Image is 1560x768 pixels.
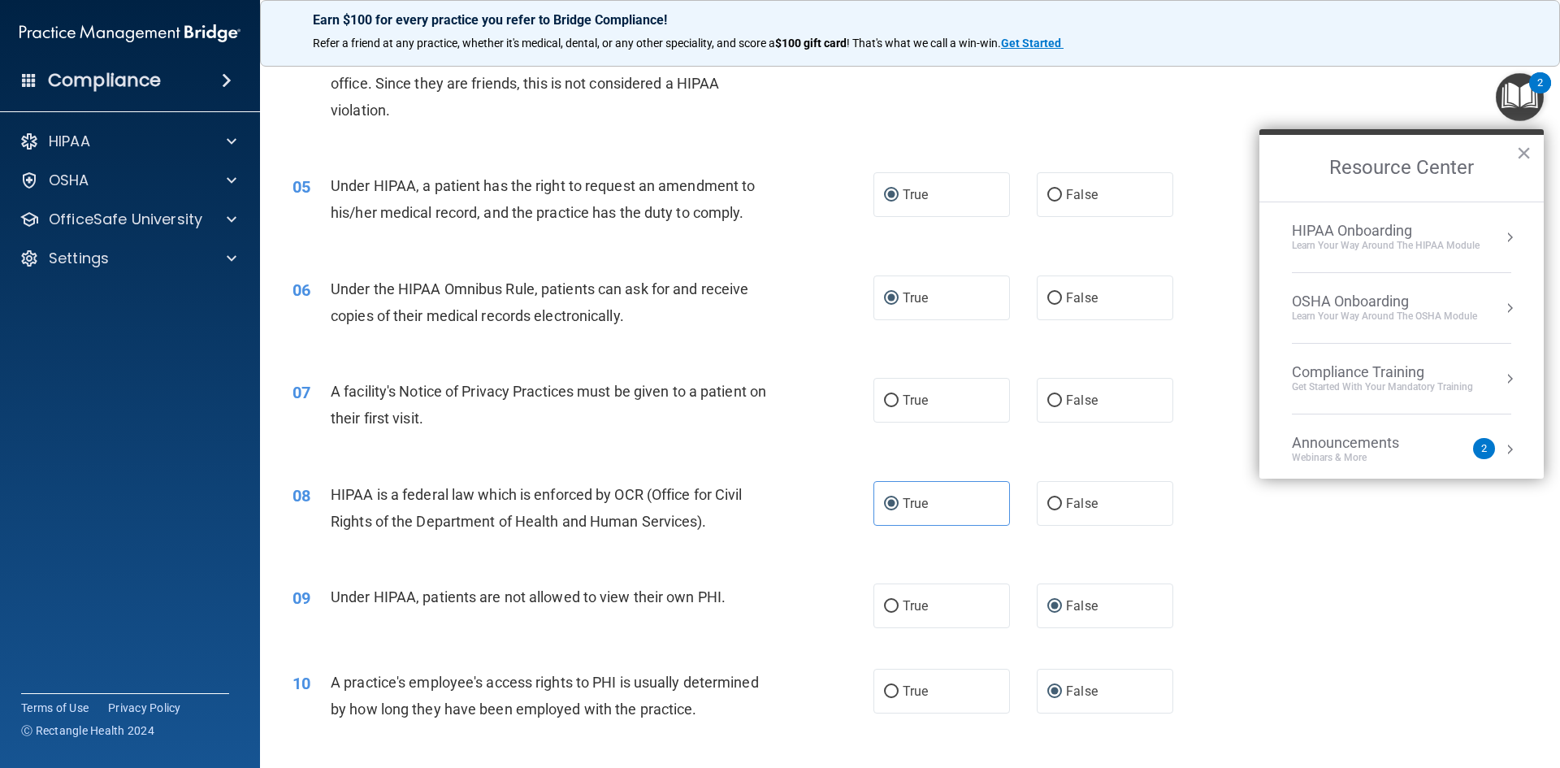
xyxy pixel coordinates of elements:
[49,171,89,190] p: OSHA
[1066,683,1098,699] span: False
[49,249,109,268] p: Settings
[1516,140,1532,166] button: Close
[19,17,240,50] img: PMB logo
[331,177,755,221] span: Under HIPAA, a patient has the right to request an amendment to his/her medical record, and the p...
[331,486,743,530] span: HIPAA is a federal law which is enforced by OCR (Office for Civil Rights of the Department of Hea...
[903,393,928,408] span: True
[884,601,899,613] input: True
[1047,293,1062,305] input: False
[884,498,899,510] input: True
[313,12,1507,28] p: Earn $100 for every practice you refer to Bridge Compliance!
[19,210,236,229] a: OfficeSafe University
[1292,222,1480,240] div: HIPAA Onboarding
[108,700,181,716] a: Privacy Policy
[1001,37,1061,50] strong: Get Started
[903,683,928,699] span: True
[1292,363,1473,381] div: Compliance Training
[292,177,310,197] span: 05
[1292,293,1477,310] div: OSHA Onboarding
[1047,395,1062,407] input: False
[19,171,236,190] a: OSHA
[884,293,899,305] input: True
[903,598,928,614] span: True
[1537,83,1543,104] div: 2
[1001,37,1064,50] a: Get Started
[1047,601,1062,613] input: False
[19,249,236,268] a: Settings
[884,395,899,407] input: True
[903,187,928,202] span: True
[331,280,748,324] span: Under the HIPAA Omnibus Rule, patients can ask for and receive copies of their medical records el...
[1292,451,1432,465] div: Webinars & More
[313,37,775,50] span: Refer a friend at any practice, whether it's medical, dental, or any other speciality, and score a
[1292,310,1477,323] div: Learn your way around the OSHA module
[292,674,310,693] span: 10
[292,280,310,300] span: 06
[903,496,928,511] span: True
[1259,135,1544,202] h2: Resource Center
[48,69,161,92] h4: Compliance
[1066,598,1098,614] span: False
[21,700,89,716] a: Terms of Use
[1292,239,1480,253] div: Learn Your Way around the HIPAA module
[1047,686,1062,698] input: False
[884,686,899,698] input: True
[49,132,90,151] p: HIPAA
[1066,290,1098,306] span: False
[1292,380,1473,394] div: Get Started with your mandatory training
[292,383,310,402] span: 07
[331,588,726,605] span: Under HIPAA, patients are not allowed to view their own PHI.
[19,132,236,151] a: HIPAA
[292,486,310,505] span: 08
[1259,129,1544,479] div: Resource Center
[1496,73,1544,121] button: Open Resource Center, 2 new notifications
[903,290,928,306] span: True
[1292,434,1432,452] div: Announcements
[1066,393,1098,408] span: False
[292,588,310,608] span: 09
[21,722,154,739] span: Ⓒ Rectangle Health 2024
[331,383,766,427] span: A facility's Notice of Privacy Practices must be given to a patient on their first visit.
[775,37,847,50] strong: $100 gift card
[1047,498,1062,510] input: False
[1047,189,1062,202] input: False
[884,189,899,202] input: True
[331,674,759,718] span: A practice's employee's access rights to PHI is usually determined by how long they have been emp...
[847,37,1001,50] span: ! That's what we call a win-win.
[1066,187,1098,202] span: False
[1066,496,1098,511] span: False
[49,210,202,229] p: OfficeSafe University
